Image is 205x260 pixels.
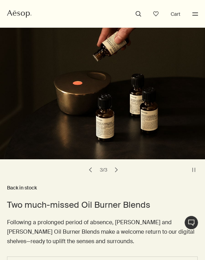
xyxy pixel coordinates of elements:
[134,9,143,19] button: Open search
[169,10,182,18] button: Cart
[7,10,32,18] svg: Aesop
[191,9,200,19] button: Menu
[151,9,160,19] a: Open cabinet
[111,165,121,175] button: next slide
[7,218,198,247] p: Following a prolonged period of absence, [PERSON_NAME] and [PERSON_NAME] Oil Burner Blends make a...
[98,167,109,173] div: 3 / 3
[86,165,95,175] button: previous slide
[184,216,198,230] button: Live Assistance
[7,184,198,193] h3: Back in stock
[7,200,198,211] h2: Two much-missed Oil Burner Blends
[189,165,199,175] button: pause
